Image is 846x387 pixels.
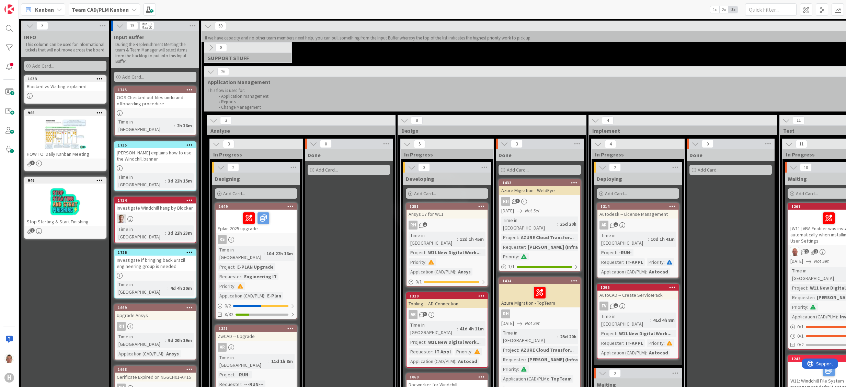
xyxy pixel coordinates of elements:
div: 1033 [28,77,106,81]
div: AZURE Cloud Transfor... [519,346,575,354]
a: 946Stop Starting & Start Finishing [24,177,106,239]
div: 1668 [118,367,196,372]
span: Add Card... [122,74,144,80]
div: [PERSON_NAME] explains how to use the Windchill banner [115,148,196,163]
span: : [837,313,838,320]
div: Ansys [164,350,181,357]
div: Requester [599,258,623,266]
div: 1434 [499,278,580,284]
div: Project [501,346,518,354]
div: Cerificate Expired on NL-SCH01-AP15 [115,373,196,382]
div: Project [790,284,807,292]
div: Stop Starting & Start Finishing [25,217,106,226]
span: : [457,325,458,332]
div: Requester [501,243,525,251]
span: : [525,243,526,251]
div: 0/2 [216,302,297,310]
div: W11 New Digital Work... [617,330,673,337]
span: : [525,356,526,363]
span: : [650,316,651,324]
div: 4d 4h 30m [169,284,194,292]
div: Project [409,249,425,256]
div: 1745OOS Checked out files undo and offboarding procedure [115,87,196,108]
div: RS [216,235,297,244]
span: 3 [36,22,48,30]
span: : [807,284,808,292]
div: ZwCAD -- Upgrade [216,332,297,341]
div: Project [218,371,235,378]
span: [DATE] [790,258,803,265]
div: 1296AutoCAD -- Create ServicePack [597,284,678,300]
span: 1 [614,303,618,308]
span: 69 [215,22,226,30]
span: : [168,284,169,292]
div: 11d 1h 8m [270,357,295,365]
i: Not Set [525,208,540,214]
span: 0/2 [797,341,804,348]
div: 1033 [25,76,106,82]
div: Azure Migration - TopTeam [499,284,580,307]
div: Ansys [456,268,472,275]
div: Priority [647,339,664,347]
div: RH [501,197,510,206]
div: 1320 [407,293,488,299]
a: 1296AutoCAD -- Create ServicePackFVTime in [GEOGRAPHIC_DATA]:41d 4h 8mProject:W11 New Digital Wor... [597,284,679,359]
div: TopTeam [549,375,573,383]
span: : [165,229,166,237]
img: BO [117,214,126,223]
div: Ansys 17 for W11 [407,210,488,219]
span: : [241,273,242,280]
div: 1320 [410,294,488,298]
div: Priority [218,282,235,290]
span: Add Card... [32,63,54,69]
div: Time in [GEOGRAPHIC_DATA] [501,216,557,232]
div: W11 New Digital Work... [426,338,482,346]
span: [DATE] [501,320,514,327]
div: Azure Migration - WeldEye [499,186,580,195]
span: : [616,330,617,337]
span: 1 / 1 [508,263,515,270]
div: 1669 [118,305,196,310]
span: 1 [423,222,427,227]
span: : [163,350,164,357]
div: AR [216,343,297,352]
div: 1735[PERSON_NAME] explains how to use the Windchill banner [115,142,196,163]
a: 1669Upgrade AnsysRHTime in [GEOGRAPHIC_DATA]:9d 20h 19mApplication (CAD/PLM):Ansys [114,304,196,360]
div: Time in [GEOGRAPHIC_DATA] [117,173,165,188]
div: Requester [218,273,241,280]
div: Time in [GEOGRAPHIC_DATA] [117,118,174,133]
div: Autocad [456,357,479,365]
div: 1726Investigate if bringing back Brazil engineering group is needed [115,249,196,271]
span: : [623,339,624,347]
div: Application (CAD/PLM) [599,349,646,356]
div: AutoCAD -- Create ServicePack [597,291,678,300]
div: 1296 [601,285,678,290]
div: RH [117,322,126,331]
img: Visit kanbanzone.com [4,4,14,14]
span: INFO [24,34,36,40]
span: 1 [515,199,520,203]
div: 1351 [410,204,488,209]
span: 2 [814,249,818,254]
a: 968HOW TO: Daily Kanban Meeting [24,109,106,171]
span: 0 / 1 [797,323,804,330]
div: 1669 [115,305,196,311]
div: Engineering IT [242,273,278,280]
div: Time in [GEOGRAPHIC_DATA] [117,225,165,241]
div: Autocad [647,349,670,356]
span: [DATE] [501,207,514,214]
div: 1320Tooling -- AD-Connection [407,293,488,308]
i: Not Set [525,320,540,326]
div: Blocked vs Waiting explained [25,82,106,91]
div: Project [599,249,616,256]
span: Add Card... [507,167,529,173]
div: Min 10 [141,22,151,26]
div: RH [499,197,580,206]
div: Priority [647,258,664,266]
span: : [455,268,456,275]
span: Add Card... [316,167,338,173]
span: 3 [423,312,427,316]
div: Time in [GEOGRAPHIC_DATA] [117,281,168,296]
div: RH [501,309,510,318]
div: 1314 [601,204,678,209]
